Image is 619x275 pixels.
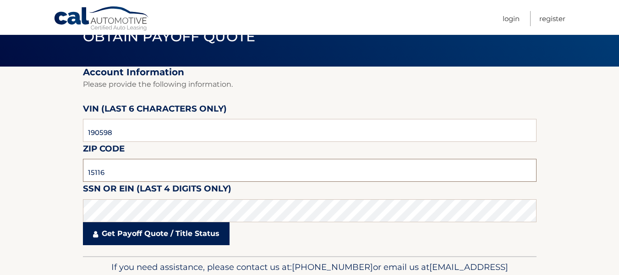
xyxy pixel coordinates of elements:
[83,182,231,199] label: SSN or EIN (last 4 digits only)
[539,11,565,26] a: Register
[83,78,537,91] p: Please provide the following information.
[83,102,227,119] label: VIN (last 6 characters only)
[503,11,520,26] a: Login
[292,262,373,272] span: [PHONE_NUMBER]
[83,67,537,78] h2: Account Information
[83,222,230,245] a: Get Payoff Quote / Title Status
[83,142,125,159] label: Zip Code
[54,6,150,33] a: Cal Automotive
[83,28,256,45] span: Obtain Payoff Quote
